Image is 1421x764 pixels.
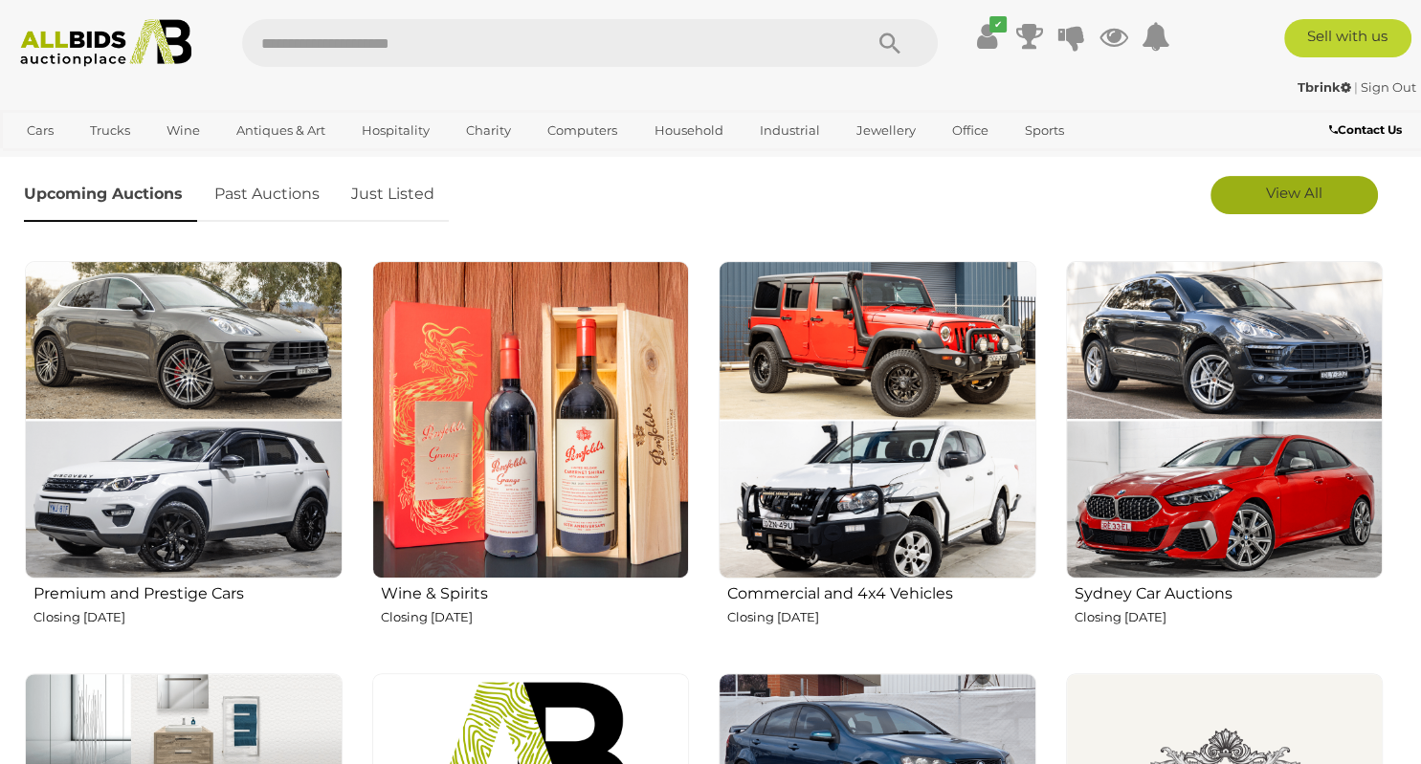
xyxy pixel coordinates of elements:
a: Jewellery [844,115,928,146]
a: Computers [535,115,630,146]
a: Tbrink [1298,79,1354,95]
img: Wine & Spirits [372,261,690,578]
img: Sydney Car Auctions [1066,261,1384,578]
a: Antiques & Art [224,115,338,146]
span: View All [1266,184,1322,202]
a: Office [940,115,1001,146]
span: | [1354,79,1358,95]
strong: Tbrink [1298,79,1351,95]
b: Contact Us [1329,122,1402,137]
p: Closing [DATE] [1075,606,1384,628]
h2: Commercial and 4x4 Vehicles [727,580,1036,602]
h2: Wine & Spirits [381,580,690,602]
a: Wine [154,115,212,146]
h2: Sydney Car Auctions [1075,580,1384,602]
i: ✔ [989,16,1007,33]
a: Trucks [78,115,143,146]
a: Sports [1012,115,1077,146]
p: Closing [DATE] [381,606,690,628]
a: ✔ [973,19,1002,54]
h2: Premium and Prestige Cars [33,580,343,602]
a: Hospitality [349,115,442,146]
a: Industrial [747,115,833,146]
a: Upcoming Auctions [24,166,197,223]
a: Cars [14,115,66,146]
a: [GEOGRAPHIC_DATA] [14,147,175,179]
a: Sign Out [1361,79,1416,95]
p: Closing [DATE] [33,606,343,628]
a: Sell with us [1284,19,1412,57]
img: Allbids.com.au [11,19,202,67]
img: Commercial and 4x4 Vehicles [719,261,1036,578]
a: Household [641,115,735,146]
a: Commercial and 4x4 Vehicles Closing [DATE] [718,260,1036,657]
a: Charity [454,115,523,146]
a: Just Listed [337,166,449,223]
a: Past Auctions [200,166,334,223]
a: Sydney Car Auctions Closing [DATE] [1065,260,1384,657]
button: Search [842,19,938,67]
a: Contact Us [1329,120,1407,141]
a: Premium and Prestige Cars Closing [DATE] [24,260,343,657]
img: Premium and Prestige Cars [25,261,343,578]
p: Closing [DATE] [727,606,1036,628]
a: View All [1210,176,1378,214]
a: Wine & Spirits Closing [DATE] [371,260,690,657]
